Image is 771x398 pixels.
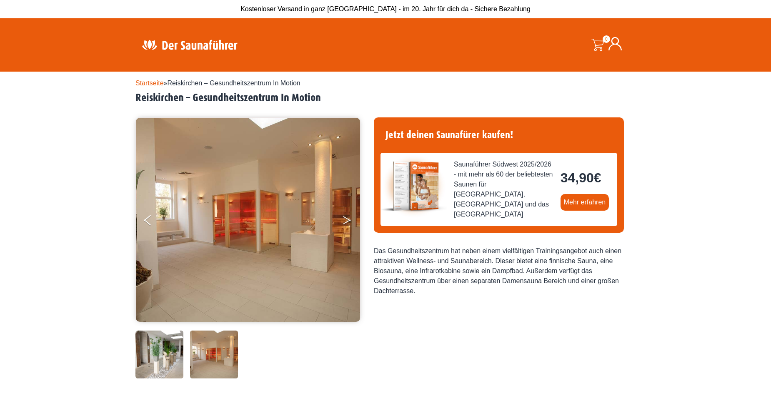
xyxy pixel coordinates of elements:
[594,170,601,185] span: €
[380,124,617,146] h4: Jetzt deinen Saunafürer kaufen!
[168,80,300,87] span: Reiskirchen – Gesundheitszentrum In Motion
[135,80,164,87] a: Startseite
[374,246,624,296] div: Das Gesundheitszentrum hat neben einem vielfältigen Trainingsangebot auch einen attraktiven Welln...
[561,194,609,211] a: Mehr erfahren
[380,153,447,219] img: der-saunafuehrer-2025-suedwest.jpg
[144,211,165,232] button: Previous
[561,170,601,185] bdi: 34,90
[135,92,636,104] h2: Reiskirchen – Gesundheitszentrum In Motion
[135,80,300,87] span: »
[454,159,554,219] span: Saunaführer Südwest 2025/2026 - mit mehr als 60 der beliebtesten Saunen für [GEOGRAPHIC_DATA], [G...
[342,211,363,232] button: Next
[240,5,531,12] span: Kostenloser Versand in ganz [GEOGRAPHIC_DATA] - im 20. Jahr für dich da - Sichere Bezahlung
[603,35,610,43] span: 0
